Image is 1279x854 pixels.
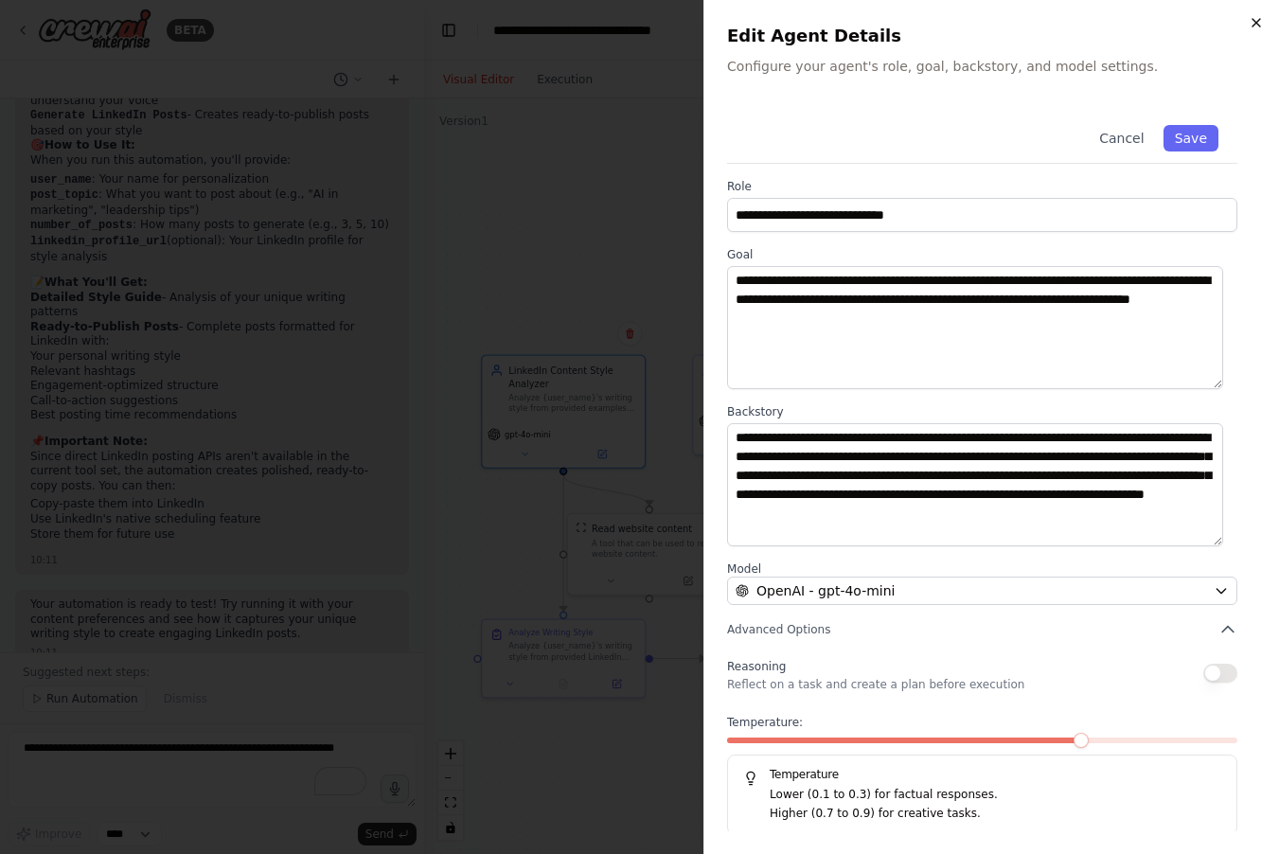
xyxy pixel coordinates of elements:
[727,622,830,637] span: Advanced Options
[727,660,786,673] span: Reasoning
[727,620,1237,639] button: Advanced Options
[727,561,1237,577] label: Model
[743,767,1221,782] h5: Temperature
[727,57,1256,76] p: Configure your agent's role, goal, backstory, and model settings.
[727,404,1237,419] label: Backstory
[727,23,1256,49] h2: Edit Agent Details
[727,715,803,730] span: Temperature:
[727,677,1024,692] p: Reflect on a task and create a plan before execution
[770,786,1221,805] p: Lower (0.1 to 0.3) for factual responses.
[756,581,895,600] span: OpenAI - gpt-4o-mini
[1164,125,1218,151] button: Save
[770,805,1221,824] p: Higher (0.7 to 0.9) for creative tasks.
[727,577,1237,605] button: OpenAI - gpt-4o-mini
[727,179,1237,194] label: Role
[1088,125,1155,151] button: Cancel
[727,247,1237,262] label: Goal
